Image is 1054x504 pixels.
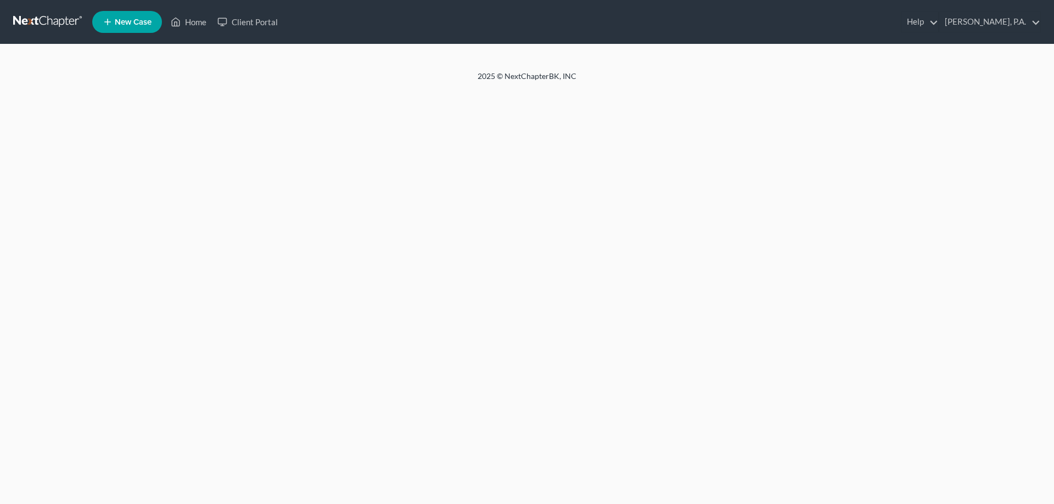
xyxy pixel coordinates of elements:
[939,12,1040,32] a: [PERSON_NAME], P.A.
[92,11,162,33] new-legal-case-button: New Case
[212,12,283,32] a: Client Portal
[901,12,938,32] a: Help
[165,12,212,32] a: Home
[214,71,840,90] div: 2025 © NextChapterBK, INC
